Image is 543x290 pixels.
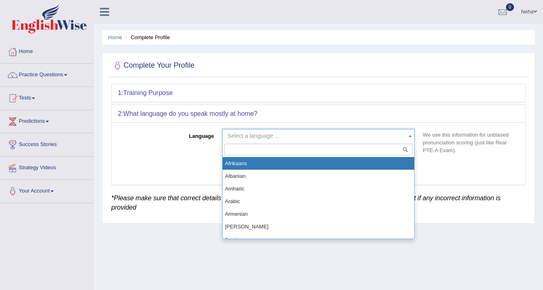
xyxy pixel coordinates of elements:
a: Tests [0,87,93,107]
p: We use this information for unbiased pronunciation scoring (just like Real PTE-A Exam). [419,131,519,154]
span: 0 [506,3,514,11]
em: *Please make sure that correct details are provided. English Wise reserves the rights to block th... [111,195,501,211]
li: Amharic [223,182,414,195]
a: Success Stories [0,133,93,154]
li: Arabic [223,195,414,208]
a: Predictions [0,110,93,131]
a: Practice Questions [0,64,93,84]
li: Azeri [223,233,414,246]
b: What language do you speak mostly at home? [123,110,257,117]
li: Albanian [223,170,414,182]
a: Home [0,40,93,61]
li: Complete Profile [124,33,170,41]
span: Select a language ... [227,133,280,139]
b: Training Purpose [123,89,172,96]
h2: Complete Your Profile [111,60,194,72]
li: Afrikaans [223,157,414,170]
label: Language [118,129,218,140]
li: Armenian [223,208,414,220]
a: Strategy Videos [0,157,93,177]
li: [PERSON_NAME] [223,220,414,233]
div: 1: [112,84,525,102]
a: Home [108,34,122,40]
a: Your Account [0,180,93,200]
div: 2: [112,105,525,123]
